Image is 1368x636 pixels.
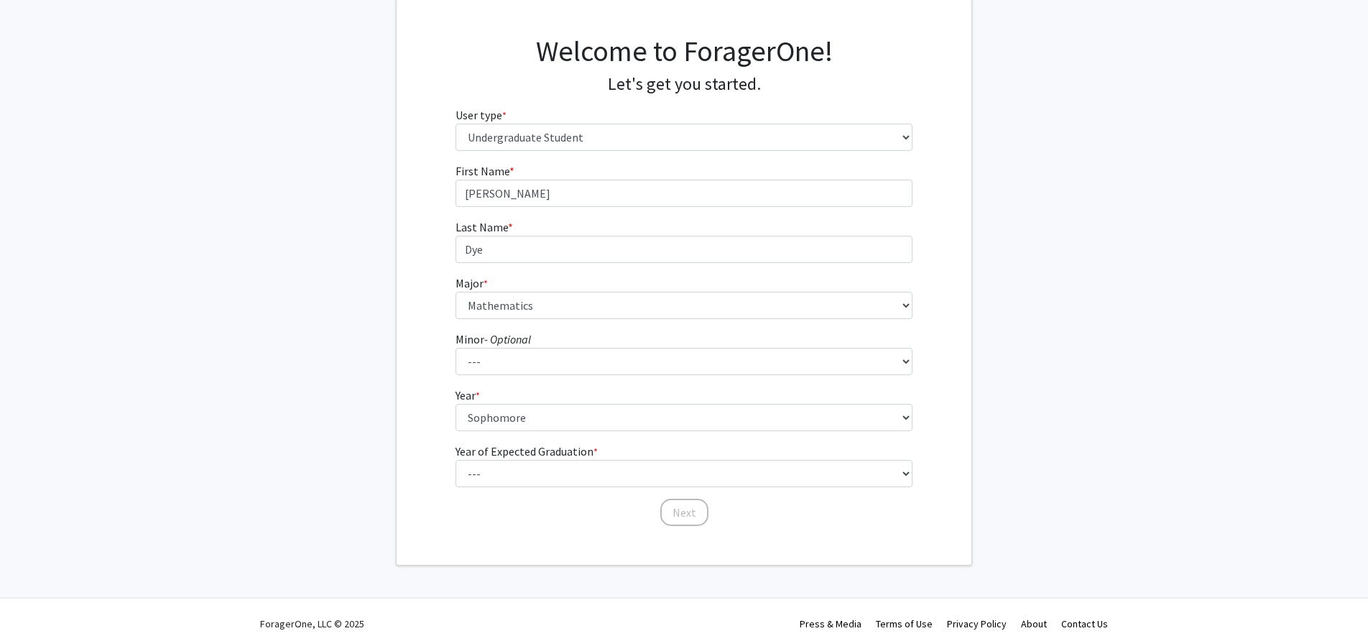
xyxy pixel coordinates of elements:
a: About [1021,617,1047,630]
button: Next [660,499,708,526]
a: Privacy Policy [947,617,1007,630]
label: Year of Expected Graduation [456,443,598,460]
a: Press & Media [800,617,861,630]
span: Last Name [456,220,508,234]
h4: Let's get you started. [456,74,913,95]
i: - Optional [484,332,531,346]
label: Minor [456,331,531,348]
a: Contact Us [1061,617,1108,630]
label: User type [456,106,507,124]
span: First Name [456,164,509,178]
h1: Welcome to ForagerOne! [456,34,913,68]
label: Year [456,387,480,404]
iframe: Chat [11,571,61,625]
a: Terms of Use [876,617,933,630]
label: Major [456,275,488,292]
